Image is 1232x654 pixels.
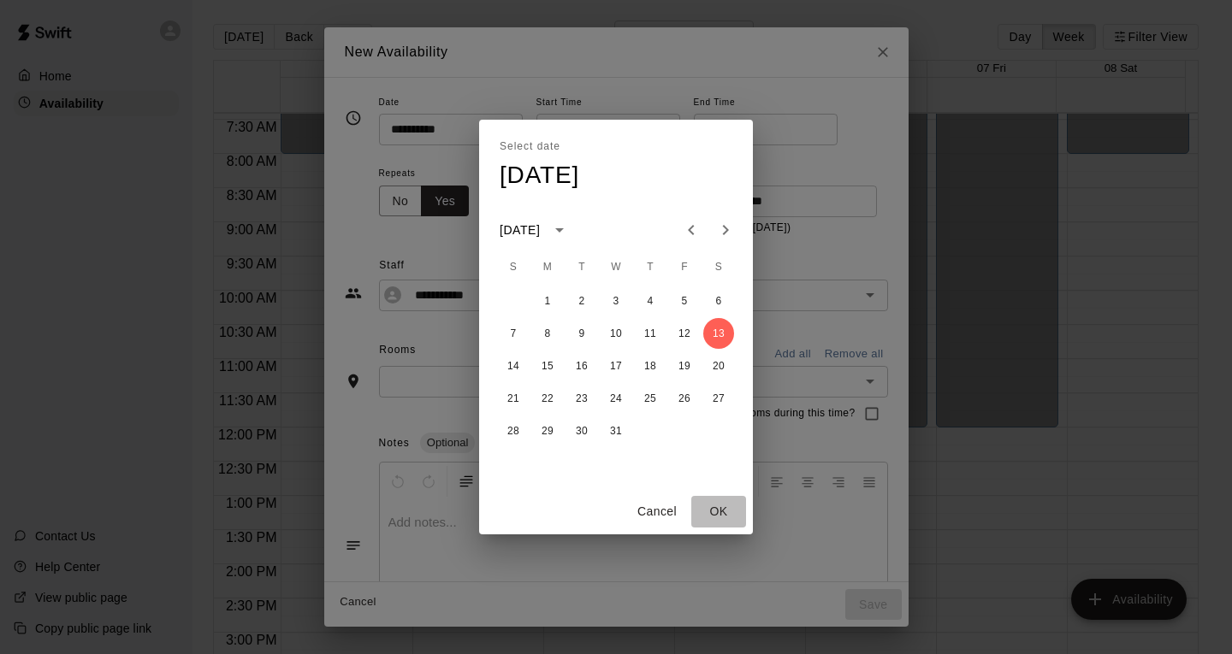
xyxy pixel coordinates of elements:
[635,351,666,381] button: 18
[703,351,734,381] button: 20
[566,286,597,316] button: 2
[601,286,631,316] button: 3
[498,415,529,446] button: 28
[669,351,700,381] button: 19
[601,383,631,414] button: 24
[566,415,597,446] button: 30
[635,250,666,284] span: Thursday
[532,383,563,414] button: 22
[532,351,563,381] button: 15
[669,250,700,284] span: Friday
[545,215,574,245] button: calendar view is open, switch to year view
[708,213,743,247] button: Next month
[532,318,563,349] button: 8
[500,221,540,239] div: [DATE]
[669,318,700,349] button: 12
[566,383,597,414] button: 23
[532,286,563,316] button: 1
[635,383,666,414] button: 25
[532,250,563,284] span: Monday
[566,351,597,381] button: 16
[703,383,734,414] button: 27
[601,351,631,381] button: 17
[500,133,560,161] span: Select date
[498,250,529,284] span: Sunday
[566,250,597,284] span: Tuesday
[691,496,746,527] button: OK
[601,415,631,446] button: 31
[669,383,700,414] button: 26
[498,383,529,414] button: 21
[674,213,708,247] button: Previous month
[635,286,666,316] button: 4
[498,318,529,349] button: 7
[703,286,734,316] button: 6
[703,250,734,284] span: Saturday
[532,415,563,446] button: 29
[601,318,631,349] button: 10
[601,250,631,284] span: Wednesday
[669,286,700,316] button: 5
[566,318,597,349] button: 9
[635,318,666,349] button: 11
[630,496,684,527] button: Cancel
[703,318,734,349] button: 13
[500,161,579,191] h4: [DATE]
[498,351,529,381] button: 14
